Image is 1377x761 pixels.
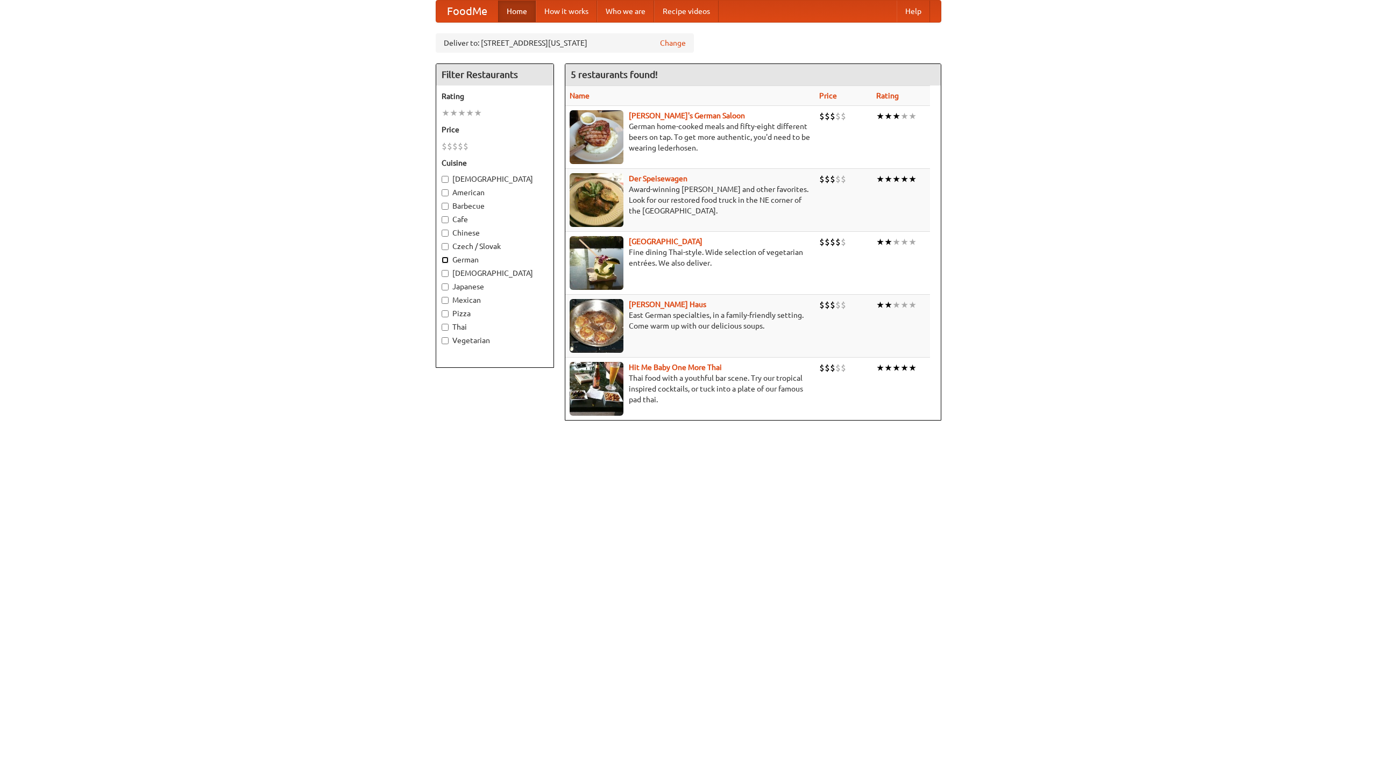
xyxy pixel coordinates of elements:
p: Thai food with a youthful bar scene. Try our tropical inspired cocktails, or tuck into a plate of... [570,373,811,405]
li: $ [825,236,830,248]
li: ★ [900,110,908,122]
li: $ [835,236,841,248]
label: Vegetarian [442,335,548,346]
li: $ [825,299,830,311]
a: [PERSON_NAME]'s German Saloon [629,111,745,120]
li: ★ [884,236,892,248]
li: ★ [474,107,482,119]
label: German [442,254,548,265]
li: ★ [466,107,474,119]
li: $ [841,236,846,248]
li: ★ [876,110,884,122]
li: $ [447,140,452,152]
li: $ [841,173,846,185]
label: Barbecue [442,201,548,211]
li: $ [819,236,825,248]
li: ★ [442,107,450,119]
input: Pizza [442,310,449,317]
li: ★ [900,236,908,248]
li: $ [841,110,846,122]
label: [DEMOGRAPHIC_DATA] [442,174,548,184]
h5: Cuisine [442,158,548,168]
li: ★ [900,299,908,311]
input: Barbecue [442,203,449,210]
li: $ [830,236,835,248]
a: Hit Me Baby One More Thai [629,363,722,372]
li: $ [825,173,830,185]
li: $ [830,173,835,185]
div: Deliver to: [STREET_ADDRESS][US_STATE] [436,33,694,53]
label: [DEMOGRAPHIC_DATA] [442,268,548,279]
input: Mexican [442,297,449,304]
img: speisewagen.jpg [570,173,623,227]
li: ★ [908,173,917,185]
li: $ [835,173,841,185]
li: ★ [908,299,917,311]
li: ★ [884,173,892,185]
li: ★ [876,173,884,185]
li: $ [835,299,841,311]
p: Fine dining Thai-style. Wide selection of vegetarian entrées. We also deliver. [570,247,811,268]
li: $ [819,110,825,122]
h5: Price [442,124,548,135]
li: ★ [450,107,458,119]
a: Name [570,91,590,100]
li: $ [825,110,830,122]
input: German [442,257,449,264]
a: [GEOGRAPHIC_DATA] [629,237,702,246]
li: $ [830,110,835,122]
li: ★ [908,110,917,122]
li: $ [830,362,835,374]
li: $ [452,140,458,152]
a: Der Speisewagen [629,174,687,183]
li: ★ [884,110,892,122]
li: ★ [900,173,908,185]
img: satay.jpg [570,236,623,290]
li: ★ [892,362,900,374]
a: Recipe videos [654,1,719,22]
li: ★ [892,299,900,311]
h5: Rating [442,91,548,102]
a: Home [498,1,536,22]
li: $ [841,299,846,311]
li: $ [835,362,841,374]
img: babythai.jpg [570,362,623,416]
input: Cafe [442,216,449,223]
li: $ [830,299,835,311]
a: Rating [876,91,899,100]
li: ★ [892,173,900,185]
label: Chinese [442,227,548,238]
input: [DEMOGRAPHIC_DATA] [442,270,449,277]
li: ★ [900,362,908,374]
input: Japanese [442,283,449,290]
ng-pluralize: 5 restaurants found! [571,69,658,80]
input: Thai [442,324,449,331]
label: Pizza [442,308,548,319]
li: $ [458,140,463,152]
li: $ [442,140,447,152]
li: ★ [876,236,884,248]
input: Chinese [442,230,449,237]
p: East German specialties, in a family-friendly setting. Come warm up with our delicious soups. [570,310,811,331]
a: How it works [536,1,597,22]
a: FoodMe [436,1,498,22]
li: $ [841,362,846,374]
li: ★ [892,110,900,122]
li: ★ [458,107,466,119]
li: ★ [876,299,884,311]
img: esthers.jpg [570,110,623,164]
li: $ [825,362,830,374]
li: ★ [876,362,884,374]
li: ★ [892,236,900,248]
li: $ [835,110,841,122]
li: $ [463,140,469,152]
a: [PERSON_NAME] Haus [629,300,706,309]
label: American [442,187,548,198]
li: ★ [884,362,892,374]
p: Award-winning [PERSON_NAME] and other favorites. Look for our restored food truck in the NE corne... [570,184,811,216]
input: Vegetarian [442,337,449,344]
label: Japanese [442,281,548,292]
